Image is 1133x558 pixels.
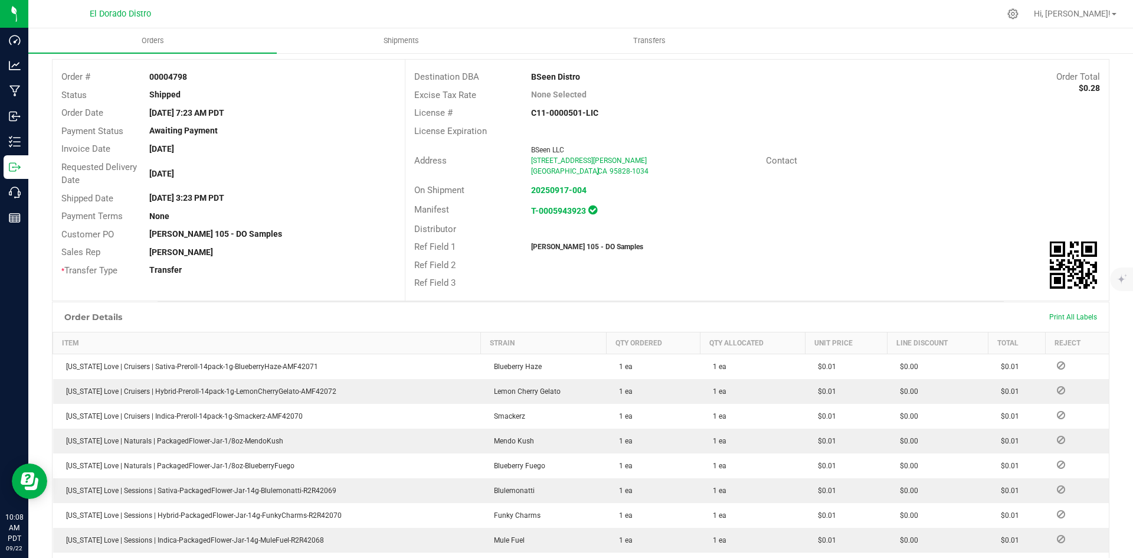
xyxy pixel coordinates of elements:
span: Address [414,155,447,166]
span: Manifest [414,204,449,215]
span: Blueberry Fuego [488,462,545,470]
span: 1 ea [613,536,633,544]
span: Mendo Kush [488,437,534,445]
span: $0.01 [812,363,836,371]
span: 1 ea [707,511,726,520]
span: Payment Status [61,126,123,136]
span: Funky Charms [488,511,541,520]
span: $0.01 [812,511,836,520]
span: Reject Inventory [1052,387,1070,394]
strong: Awaiting Payment [149,126,218,135]
span: $0.01 [812,387,836,396]
span: $0.00 [894,437,918,445]
a: 20250917-004 [531,185,587,195]
span: [GEOGRAPHIC_DATA] [531,167,599,175]
span: Blueberry Haze [488,363,542,371]
span: $0.01 [995,511,1019,520]
strong: None [149,211,169,221]
span: Reject Inventory [1052,436,1070,443]
span: Contact [766,155,797,166]
strong: C11-0000501-LIC [531,108,598,118]
strong: Shipped [149,90,181,99]
span: License Expiration [414,126,487,136]
span: [US_STATE] Love | Naturals | PackagedFlower-Jar-1/8oz-MendoKush [60,437,283,445]
span: $0.01 [812,462,836,470]
th: Strain [481,332,607,354]
strong: [PERSON_NAME] 105 - DO Samples [149,229,282,239]
span: Destination DBA [414,71,479,82]
span: 1 ea [707,487,726,495]
span: $0.01 [995,536,1019,544]
span: Ref Field 2 [414,260,456,270]
span: 1 ea [707,462,726,470]
span: [US_STATE] Love | Cruisers | Sativa-Preroll-14pack-1g-BlueberryHaze-AMF42071 [60,363,318,371]
span: $0.00 [894,412,918,420]
span: Orders [126,35,180,46]
span: $0.00 [894,487,918,495]
span: $0.01 [812,437,836,445]
span: Reject Inventory [1052,486,1070,493]
span: Excise Tax Rate [414,90,476,100]
span: Reject Inventory [1052,461,1070,468]
span: $0.01 [812,412,836,420]
span: $0.01 [995,363,1019,371]
span: 1 ea [613,462,633,470]
span: Mule Fuel [488,536,525,544]
span: $0.01 [995,487,1019,495]
span: Order Total [1056,71,1100,82]
span: CA [598,167,607,175]
span: $0.01 [995,437,1019,445]
span: $0.00 [894,363,918,371]
strong: BSeen Distro [531,72,580,81]
a: Transfers [525,28,774,53]
span: Reject Inventory [1052,412,1070,419]
span: 1 ea [613,387,633,396]
strong: $0.28 [1079,83,1100,93]
span: Order Date [61,107,103,118]
th: Qty Ordered [606,332,700,354]
span: 1 ea [707,412,726,420]
span: $0.00 [894,511,918,520]
span: Blulemonatti [488,487,535,495]
h1: Order Details [64,312,122,322]
span: Sales Rep [61,247,100,257]
span: Ref Field 3 [414,278,456,288]
strong: [DATE] 3:23 PM PDT [149,193,224,203]
span: License # [414,107,453,118]
span: 1 ea [707,363,726,371]
span: $0.01 [995,387,1019,396]
strong: [PERSON_NAME] [149,247,213,257]
a: Shipments [277,28,525,53]
span: [US_STATE] Love | Cruisers | Indica-Preroll-14pack-1g-Smackerz-AMF42070 [60,412,303,420]
span: Invoice Date [61,143,110,154]
span: 1 ea [613,511,633,520]
span: [US_STATE] Love | Sessions | Hybrid-PackagedFlower-Jar-14g-FunkyCharms-R2R42070 [60,511,342,520]
qrcode: 00004798 [1050,242,1097,289]
strong: [DATE] 7:23 AM PDT [149,108,224,118]
p: 09/22 [5,544,23,553]
inline-svg: Dashboard [9,34,21,46]
span: [US_STATE] Love | Cruisers | Hybrid-Preroll-14pack-1g-LemonCherryGelato-AMF42072 [60,387,336,396]
span: [STREET_ADDRESS][PERSON_NAME] [531,156,647,165]
span: Transfer Type [61,265,117,276]
span: $0.01 [995,462,1019,470]
span: , [597,167,598,175]
span: Status [61,90,87,100]
div: Manage settings [1006,8,1020,19]
span: On Shipment [414,185,464,195]
span: 1 ea [613,363,633,371]
strong: [DATE] [149,144,174,154]
span: Reject Inventory [1052,511,1070,518]
iframe: Resource center [12,464,47,499]
a: T-0005943923 [531,206,586,216]
span: Payment Terms [61,211,123,221]
inline-svg: Call Center [9,187,21,198]
strong: Transfer [149,265,182,275]
th: Qty Allocated [700,332,805,354]
span: $0.00 [894,387,918,396]
span: Shipments [368,35,435,46]
th: Item [53,332,481,354]
span: 1 ea [613,412,633,420]
span: [US_STATE] Love | Sessions | Indica-PackagedFlower-Jar-14g-MuleFuel-R2R42068 [60,536,324,544]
